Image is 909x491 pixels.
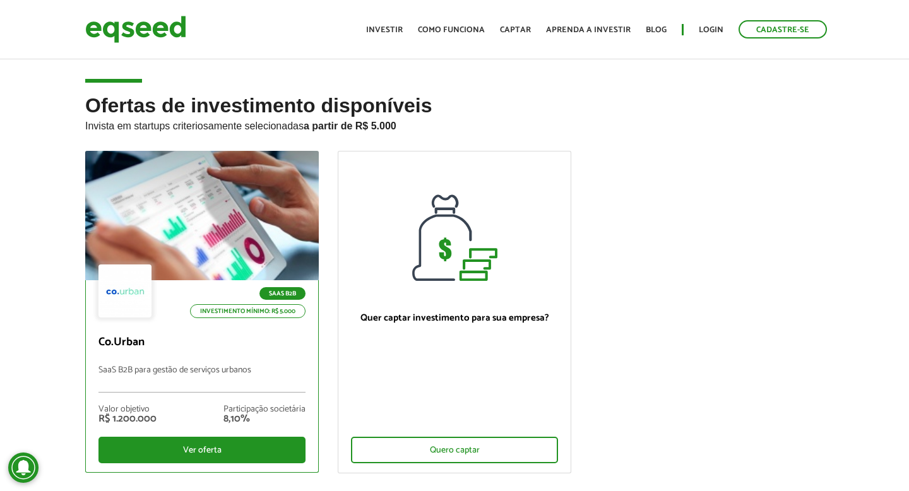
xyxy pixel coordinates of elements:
[98,437,306,463] div: Ver oferta
[98,414,157,424] div: R$ 1.200.000
[739,20,827,38] a: Cadastre-se
[223,414,306,424] div: 8,10%
[699,26,723,34] a: Login
[500,26,531,34] a: Captar
[98,336,306,350] p: Co.Urban
[85,95,824,151] h2: Ofertas de investimento disponíveis
[304,121,396,131] strong: a partir de R$ 5.000
[98,405,157,414] div: Valor objetivo
[646,26,667,34] a: Blog
[85,151,319,473] a: SaaS B2B Investimento mínimo: R$ 5.000 Co.Urban SaaS B2B para gestão de serviços urbanos Valor ob...
[351,312,558,324] p: Quer captar investimento para sua empresa?
[418,26,485,34] a: Como funciona
[338,151,571,473] a: Quer captar investimento para sua empresa? Quero captar
[85,117,824,132] p: Invista em startups criteriosamente selecionadas
[223,405,306,414] div: Participação societária
[85,13,186,46] img: EqSeed
[98,365,306,393] p: SaaS B2B para gestão de serviços urbanos
[366,26,403,34] a: Investir
[259,287,306,300] p: SaaS B2B
[190,304,306,318] p: Investimento mínimo: R$ 5.000
[351,437,558,463] div: Quero captar
[546,26,631,34] a: Aprenda a investir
